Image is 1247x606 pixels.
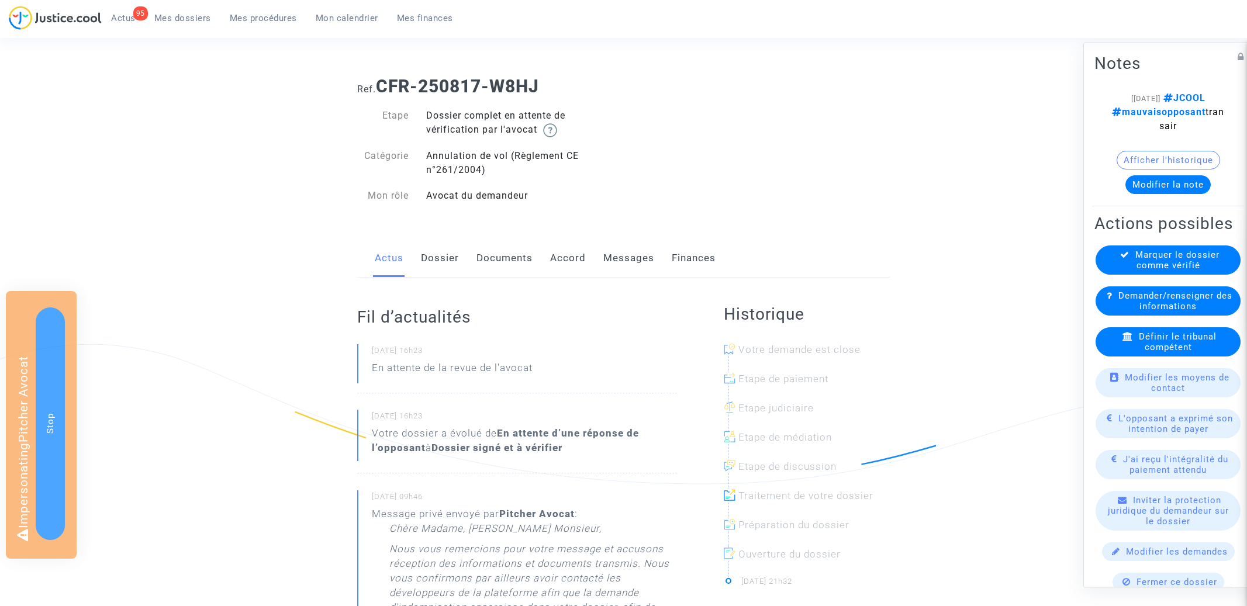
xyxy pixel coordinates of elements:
a: Dossier [421,239,459,278]
img: help.svg [543,123,557,137]
button: Afficher l'historique [1117,151,1220,169]
p: Chère Madame, [PERSON_NAME] Monsieur, [389,521,602,542]
span: Demander/renseigner des informations [1118,290,1232,311]
a: Finances [672,239,716,278]
span: J'ai reçu l'intégralité du paiement attendu [1123,454,1228,475]
span: Définir le tribunal compétent [1139,331,1217,352]
span: Mon calendrier [316,13,378,23]
small: [DATE] 09h46 [372,491,677,507]
span: Fermer ce dossier [1137,577,1217,587]
a: Accord [550,239,586,278]
b: En attente d’une réponse de l’opposant [372,427,639,453]
small: [DATE] 16h23 [372,411,677,426]
span: Ref. [357,84,376,95]
span: mauvaisopposant [1112,106,1205,117]
span: Modifier les moyens de contact [1125,372,1229,393]
div: Etape [348,109,417,137]
p: En attente de la revue de l'avocat [372,361,533,381]
a: 95Actus [102,9,145,27]
h2: Actions possibles [1094,213,1242,234]
a: Mes procédures [220,9,306,27]
span: Actus [111,13,136,23]
h2: Notes [1094,53,1242,74]
button: Modifier la note [1125,175,1211,194]
span: JCOOL [1160,92,1205,103]
div: Avocat du demandeur [417,189,624,203]
div: Impersonating [6,291,77,559]
span: Mes finances [397,13,453,23]
b: Pitcher Avocat [499,508,575,520]
div: 95 [133,6,148,20]
a: Actus [375,239,403,278]
small: [DATE] 16h23 [372,345,677,361]
span: Stop [45,413,56,434]
span: transair [1112,106,1224,131]
span: Inviter la protection juridique du demandeur sur le dossier [1108,495,1229,527]
h2: Historique [724,304,890,324]
div: Catégorie [348,149,417,177]
div: Mon rôle [348,189,417,203]
span: Marquer le dossier comme vérifié [1135,250,1220,271]
img: jc-logo.svg [9,6,102,30]
span: Mes procédures [230,13,297,23]
a: Messages [603,239,654,278]
span: Mes dossiers [154,13,211,23]
a: Mes finances [388,9,462,27]
h2: Fil d’actualités [357,307,677,327]
a: Mes dossiers [145,9,220,27]
span: Modifier les demandes [1126,546,1228,557]
div: Annulation de vol (Règlement CE n°261/2004) [417,149,624,177]
span: L'opposant a exprimé son intention de payer [1118,413,1233,434]
span: [[DATE]] [1131,94,1160,103]
button: Stop [36,307,65,540]
b: Dossier signé et à vérifier [431,442,562,453]
b: CFR-250817-W8HJ [376,76,539,96]
a: Mon calendrier [306,9,388,27]
a: Documents [476,239,533,278]
span: Votre demande est close [738,344,861,355]
div: Dossier complet en attente de vérification par l'avocat [417,109,624,137]
div: Votre dossier a évolué de à [372,426,677,455]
